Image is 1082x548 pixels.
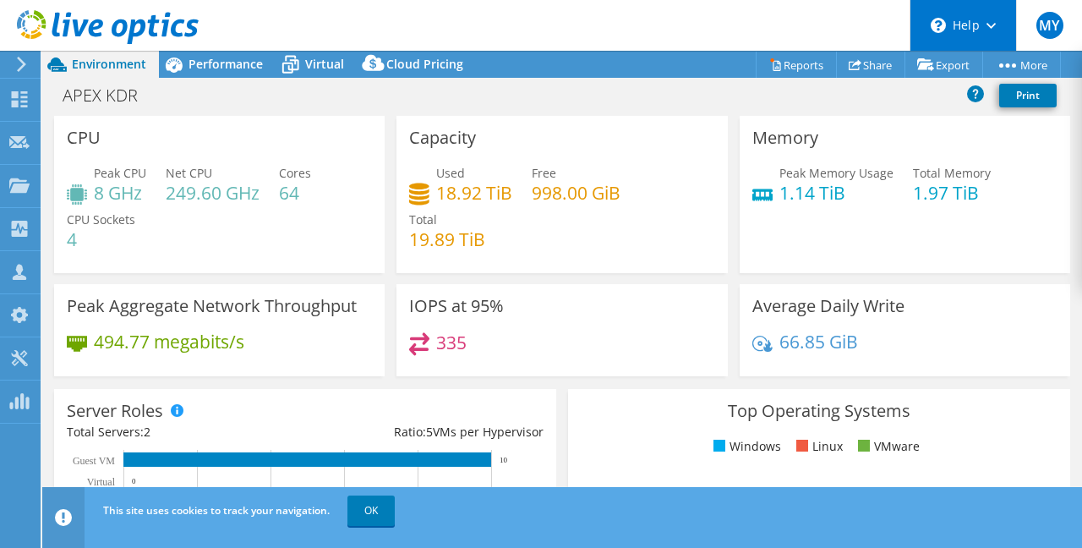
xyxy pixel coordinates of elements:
[709,437,781,456] li: Windows
[87,476,116,488] text: Virtual
[144,424,150,440] span: 2
[67,230,135,249] h4: 4
[67,211,135,227] span: CPU Sockets
[103,503,330,518] span: This site uses cookies to track your navigation.
[792,437,843,456] li: Linux
[752,129,818,147] h3: Memory
[779,332,858,351] h4: 66.85 GiB
[999,84,1057,107] a: Print
[72,56,146,72] span: Environment
[436,184,512,202] h4: 18.92 TiB
[779,184,893,202] h4: 1.14 TiB
[67,297,357,315] h3: Peak Aggregate Network Throughput
[913,165,991,181] span: Total Memory
[532,165,556,181] span: Free
[436,333,467,352] h4: 335
[409,297,504,315] h3: IOPS at 95%
[305,423,544,441] div: Ratio: VMs per Hypervisor
[67,423,305,441] div: Total Servers:
[94,332,244,351] h4: 494.77 megabits/s
[386,56,463,72] span: Cloud Pricing
[132,477,136,485] text: 0
[779,165,893,181] span: Peak Memory Usage
[409,129,476,147] h3: Capacity
[931,18,946,33] svg: \n
[426,424,433,440] span: 5
[166,184,260,202] h4: 249.60 GHz
[1036,12,1063,39] span: MY
[982,52,1061,78] a: More
[581,402,1057,420] h3: Top Operating Systems
[409,211,437,227] span: Total
[854,437,920,456] li: VMware
[279,184,311,202] h4: 64
[409,230,485,249] h4: 19.89 TiB
[94,184,146,202] h4: 8 GHz
[166,165,212,181] span: Net CPU
[55,86,164,105] h1: APEX KDR
[836,52,905,78] a: Share
[436,165,465,181] span: Used
[67,402,163,420] h3: Server Roles
[279,165,311,181] span: Cores
[67,129,101,147] h3: CPU
[913,184,991,202] h4: 1.97 TiB
[500,456,508,464] text: 10
[904,52,983,78] a: Export
[305,56,344,72] span: Virtual
[756,52,837,78] a: Reports
[94,165,146,181] span: Peak CPU
[752,297,904,315] h3: Average Daily Write
[73,455,115,467] text: Guest VM
[532,184,620,202] h4: 998.00 GiB
[347,496,395,526] a: OK
[189,56,263,72] span: Performance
